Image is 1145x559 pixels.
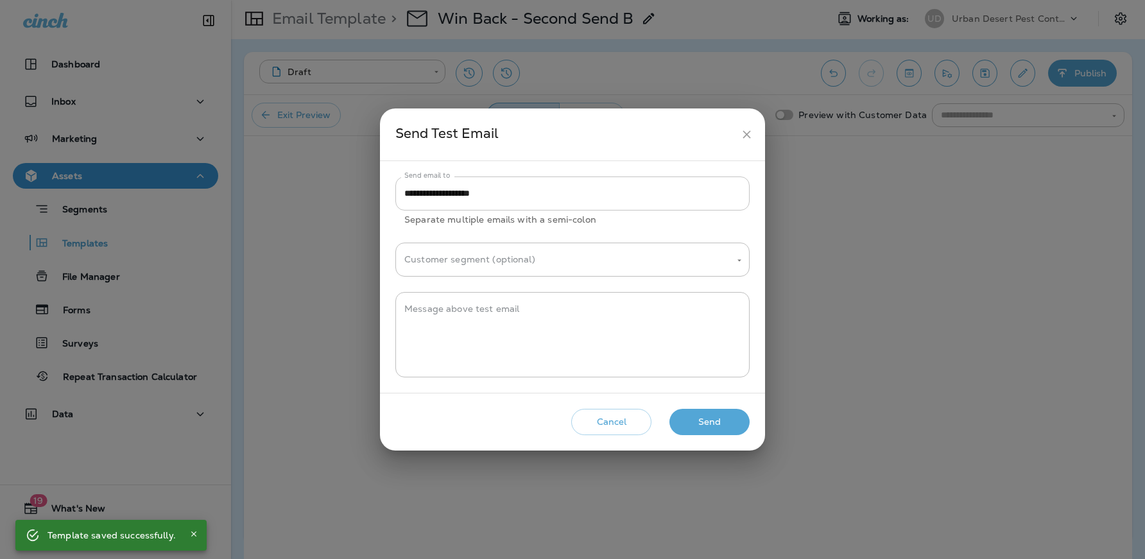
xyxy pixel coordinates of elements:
[186,526,202,542] button: Close
[395,123,735,146] div: Send Test Email
[404,171,450,180] label: Send email to
[571,409,651,435] button: Cancel
[669,409,750,435] button: Send
[404,212,741,227] p: Separate multiple emails with a semi-colon
[734,255,745,266] button: Open
[735,123,759,146] button: close
[47,524,176,547] div: Template saved successfully.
